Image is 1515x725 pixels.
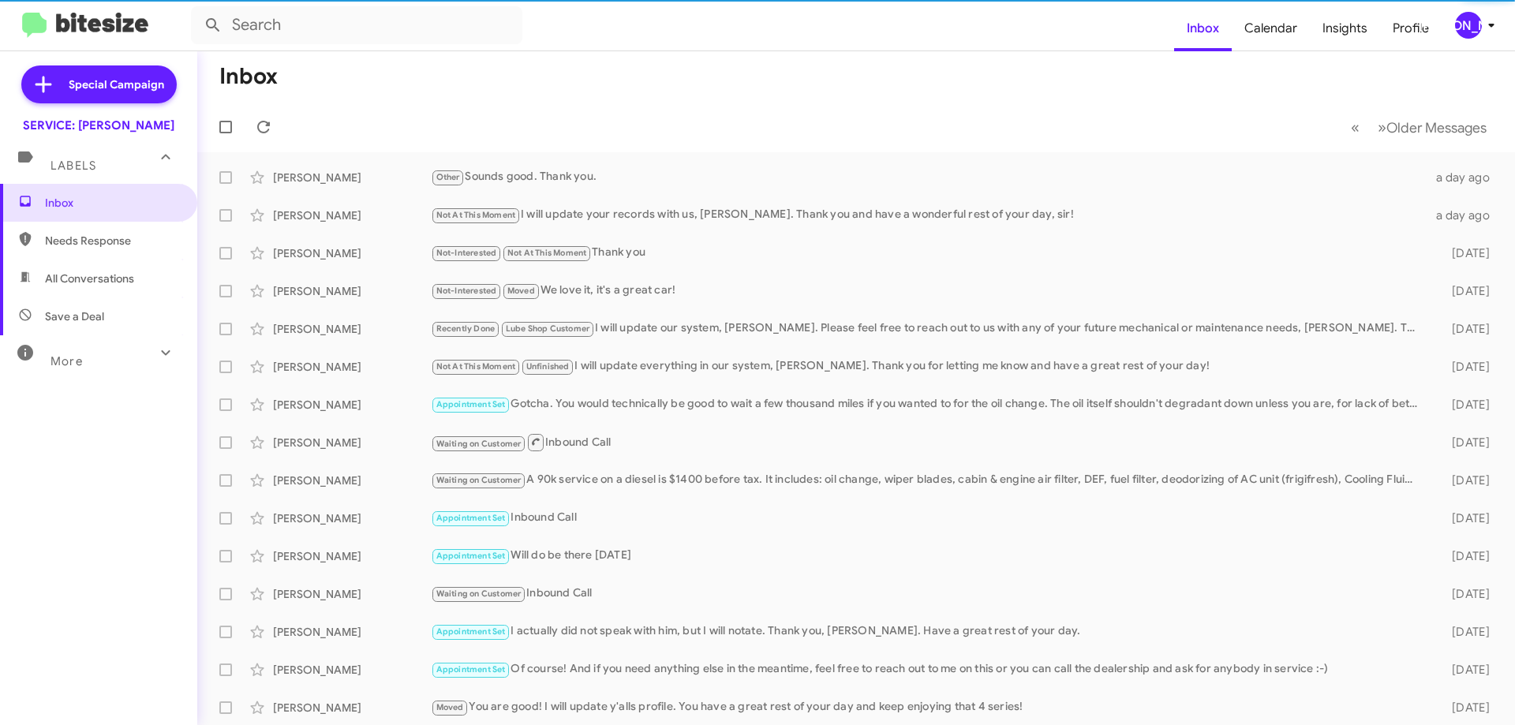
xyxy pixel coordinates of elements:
[1427,170,1502,185] div: a day ago
[431,432,1427,452] div: Inbound Call
[273,321,431,337] div: [PERSON_NAME]
[1427,586,1502,602] div: [DATE]
[431,168,1427,186] div: Sounds good. Thank you.
[1427,321,1502,337] div: [DATE]
[1427,397,1502,413] div: [DATE]
[436,551,506,561] span: Appointment Set
[436,210,516,220] span: Not At This Moment
[1442,12,1498,39] button: [PERSON_NAME]
[273,662,431,678] div: [PERSON_NAME]
[1427,624,1502,640] div: [DATE]
[191,6,522,44] input: Search
[50,159,96,173] span: Labels
[1174,6,1232,51] a: Inbox
[273,510,431,526] div: [PERSON_NAME]
[69,77,164,92] span: Special Campaign
[431,244,1427,262] div: Thank you
[431,622,1427,641] div: I actually did not speak with him, but I will notate. Thank you, [PERSON_NAME]. Have a great rest...
[1427,548,1502,564] div: [DATE]
[273,586,431,602] div: [PERSON_NAME]
[507,248,587,258] span: Not At This Moment
[436,664,506,675] span: Appointment Set
[273,283,431,299] div: [PERSON_NAME]
[1427,700,1502,716] div: [DATE]
[50,354,83,368] span: More
[1342,111,1496,144] nav: Page navigation example
[431,206,1427,224] div: I will update your records with us, [PERSON_NAME]. Thank you and have a wonderful rest of your da...
[45,271,134,286] span: All Conversations
[431,509,1427,527] div: Inbound Call
[21,65,177,103] a: Special Campaign
[431,585,1427,603] div: Inbound Call
[431,395,1427,413] div: Gotcha. You would technically be good to wait a few thousand miles if you wanted to for the oil c...
[436,172,460,182] span: Other
[1427,473,1502,488] div: [DATE]
[273,473,431,488] div: [PERSON_NAME]
[23,118,174,133] div: SERVICE: [PERSON_NAME]
[1427,662,1502,678] div: [DATE]
[436,399,506,409] span: Appointment Set
[1378,118,1386,137] span: »
[436,475,522,485] span: Waiting on Customer
[431,471,1427,489] div: A 90k service on a diesel is $1400 before tax. It includes: oil change, wiper blades, cabin & eng...
[436,248,497,258] span: Not-Interested
[436,361,516,372] span: Not At This Moment
[1427,359,1502,375] div: [DATE]
[431,547,1427,565] div: Will do be there [DATE]
[1427,510,1502,526] div: [DATE]
[507,286,535,296] span: Moved
[1310,6,1380,51] a: Insights
[436,323,496,334] span: Recently Done
[1386,119,1487,136] span: Older Messages
[1427,283,1502,299] div: [DATE]
[273,548,431,564] div: [PERSON_NAME]
[1427,245,1502,261] div: [DATE]
[431,320,1427,338] div: I will update our system, [PERSON_NAME]. Please feel free to reach out to us with any of your fut...
[436,513,506,523] span: Appointment Set
[1232,6,1310,51] a: Calendar
[436,286,497,296] span: Not-Interested
[431,698,1427,716] div: You are good! I will update y'alls profile. You have a great rest of your day and keep enjoying t...
[273,700,431,716] div: [PERSON_NAME]
[45,195,179,211] span: Inbox
[431,357,1427,376] div: I will update everything in our system, [PERSON_NAME]. Thank you for letting me know and have a g...
[526,361,570,372] span: Unfinished
[273,435,431,450] div: [PERSON_NAME]
[1427,207,1502,223] div: a day ago
[1427,435,1502,450] div: [DATE]
[436,439,522,449] span: Waiting on Customer
[506,323,590,334] span: Lube Shop Customer
[1341,111,1369,144] button: Previous
[273,624,431,640] div: [PERSON_NAME]
[436,702,464,712] span: Moved
[219,64,278,89] h1: Inbox
[273,245,431,261] div: [PERSON_NAME]
[1380,6,1442,51] a: Profile
[1351,118,1360,137] span: «
[431,282,1427,300] div: We love it, it's a great car!
[273,207,431,223] div: [PERSON_NAME]
[1368,111,1496,144] button: Next
[1455,12,1482,39] div: [PERSON_NAME]
[45,308,104,324] span: Save a Deal
[273,359,431,375] div: [PERSON_NAME]
[273,397,431,413] div: [PERSON_NAME]
[436,626,506,637] span: Appointment Set
[273,170,431,185] div: [PERSON_NAME]
[431,660,1427,678] div: Of course! And if you need anything else in the meantime, feel free to reach out to me on this or...
[436,589,522,599] span: Waiting on Customer
[45,233,179,249] span: Needs Response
